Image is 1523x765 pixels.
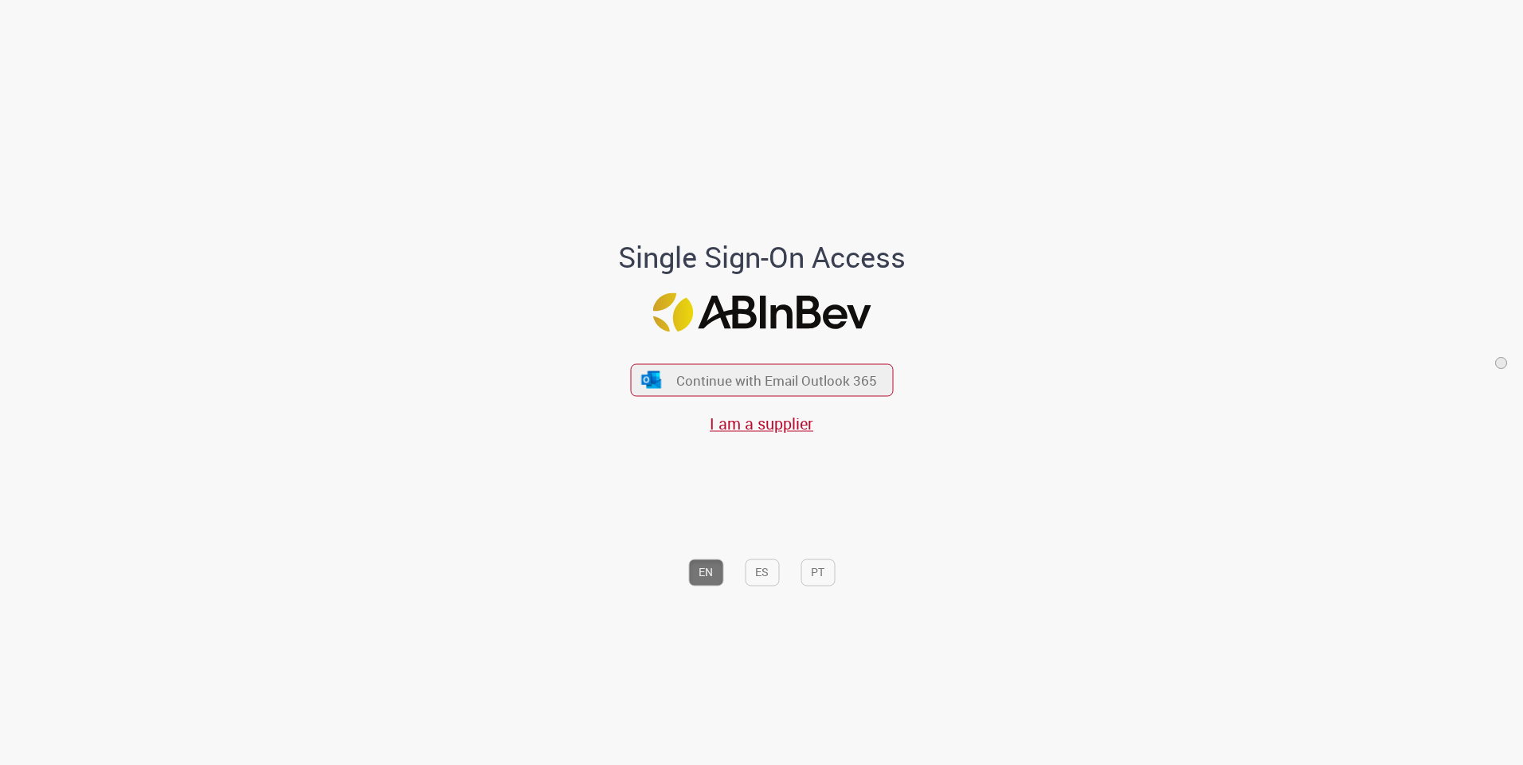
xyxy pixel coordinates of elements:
button: ícone Azure/Microsoft 360 Continue with Email Outlook 365 [630,363,893,396]
img: Logo ABInBev [652,292,871,331]
h1: Single Sign-On Access [541,242,983,274]
img: hide.svg [1496,357,1506,369]
button: ES [745,559,779,586]
button: PT [801,559,835,586]
span: Continue with Email Outlook 365 [676,371,877,390]
a: I am a supplier [710,414,813,435]
img: ícone Azure/Microsoft 360 [640,371,663,388]
button: EN [688,559,723,586]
